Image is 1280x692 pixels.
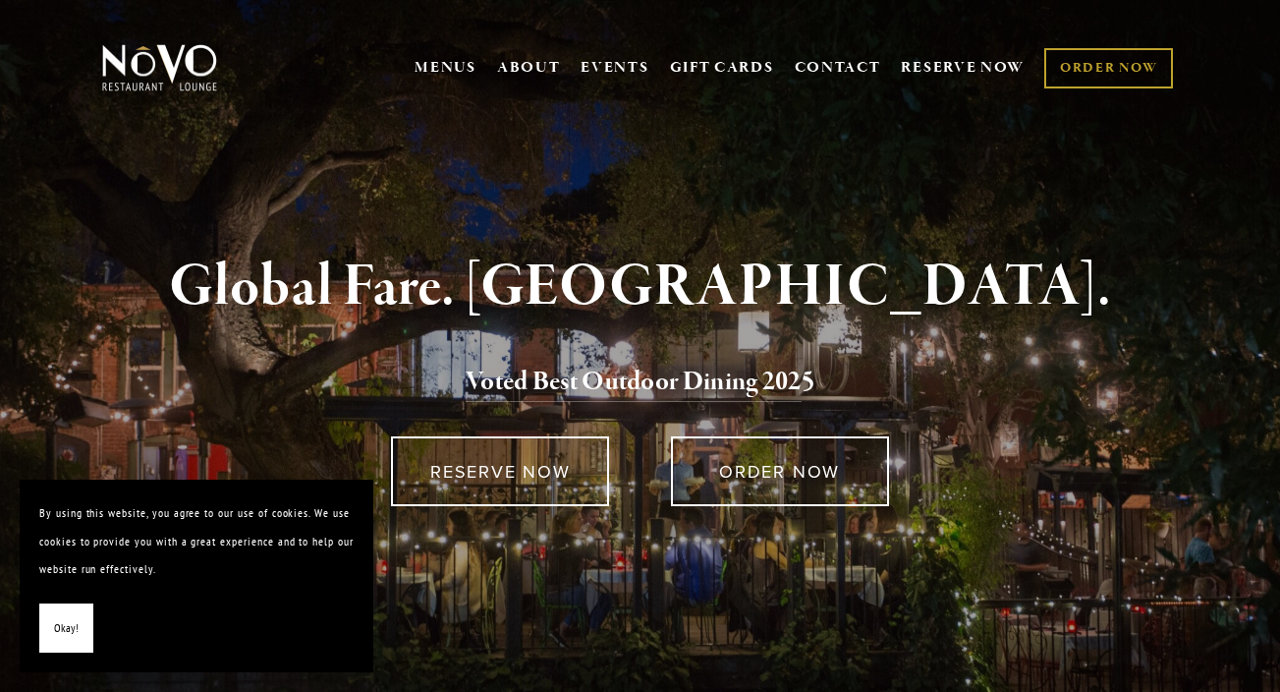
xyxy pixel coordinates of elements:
[466,365,802,402] a: Voted Best Outdoor Dining 202
[20,480,373,672] section: Cookie banner
[169,250,1111,324] strong: Global Fare. [GEOGRAPHIC_DATA].
[795,49,881,86] a: CONTACT
[901,49,1025,86] a: RESERVE NOW
[670,49,774,86] a: GIFT CARDS
[1044,48,1173,88] a: ORDER NOW
[671,436,889,506] a: ORDER NOW
[391,436,609,506] a: RESERVE NOW
[54,614,79,643] span: Okay!
[39,604,93,654] button: Okay!
[581,58,648,78] a: EVENTS
[131,362,1149,403] h2: 5
[415,58,476,78] a: MENUS
[98,43,221,92] img: Novo Restaurant &amp; Lounge
[39,499,354,584] p: By using this website, you agree to our use of cookies. We use cookies to provide you with a grea...
[497,58,561,78] a: ABOUT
